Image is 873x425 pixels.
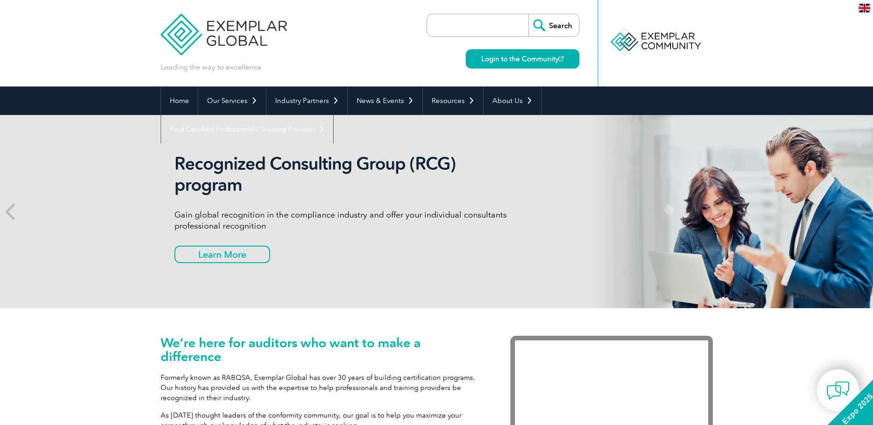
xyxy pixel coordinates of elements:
[423,86,483,115] a: Resources
[174,246,270,263] a: Learn More
[161,62,261,72] p: Leading the way to excellence
[859,4,870,12] img: en
[161,336,483,363] h1: We’re here for auditors who want to make a difference
[559,56,564,61] img: open_square.png
[174,153,520,195] h2: Recognized Consulting Group (RCG) program
[348,86,422,115] a: News & Events
[827,379,850,402] img: contact-chat.png
[466,49,579,69] a: Login to the Community
[528,14,579,36] input: Search
[484,86,541,115] a: About Us
[161,115,333,144] a: Find Certified Professional / Training Provider
[198,86,266,115] a: Our Services
[161,86,198,115] a: Home
[161,373,483,403] p: Formerly known as RABQSA, Exemplar Global has over 30 years of building certification programs. O...
[174,209,520,231] p: Gain global recognition in the compliance industry and offer your individual consultants professi...
[266,86,347,115] a: Industry Partners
